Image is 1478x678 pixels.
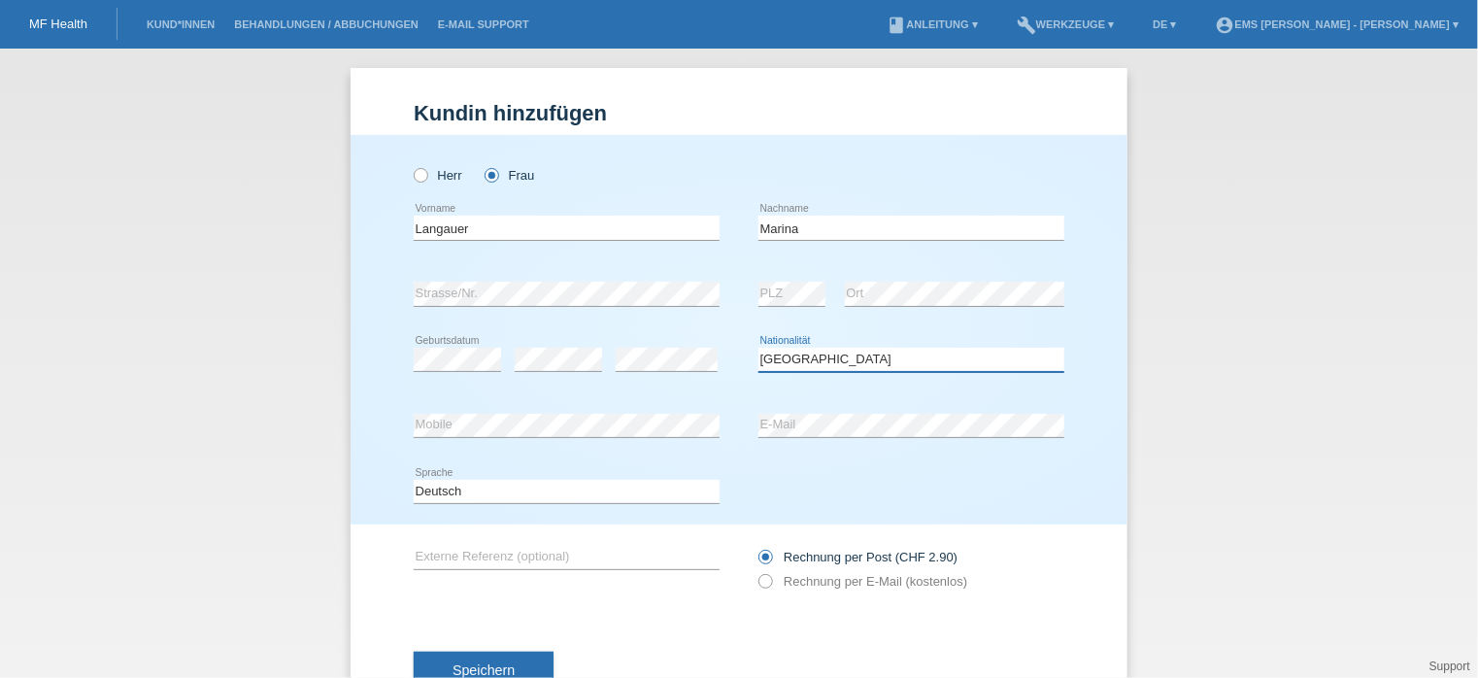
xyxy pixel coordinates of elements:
a: MF Health [29,17,87,31]
label: Herr [414,168,462,183]
input: Rechnung per E-Mail (kostenlos) [758,574,771,598]
input: Herr [414,168,426,181]
h1: Kundin hinzufügen [414,101,1064,125]
a: buildWerkzeuge ▾ [1007,18,1125,30]
i: account_circle [1216,16,1235,35]
a: Behandlungen / Abbuchungen [224,18,428,30]
input: Rechnung per Post (CHF 2.90) [758,550,771,574]
a: DE ▾ [1143,18,1186,30]
a: Kund*innen [137,18,224,30]
i: build [1017,16,1036,35]
a: bookAnleitung ▾ [878,18,988,30]
label: Rechnung per E-Mail (kostenlos) [758,574,967,589]
i: book [888,16,907,35]
a: E-Mail Support [428,18,539,30]
a: Support [1429,660,1470,673]
a: account_circleEMS [PERSON_NAME] - [PERSON_NAME] ▾ [1206,18,1468,30]
label: Frau [485,168,534,183]
span: Speichern [453,662,515,678]
label: Rechnung per Post (CHF 2.90) [758,550,957,564]
input: Frau [485,168,497,181]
